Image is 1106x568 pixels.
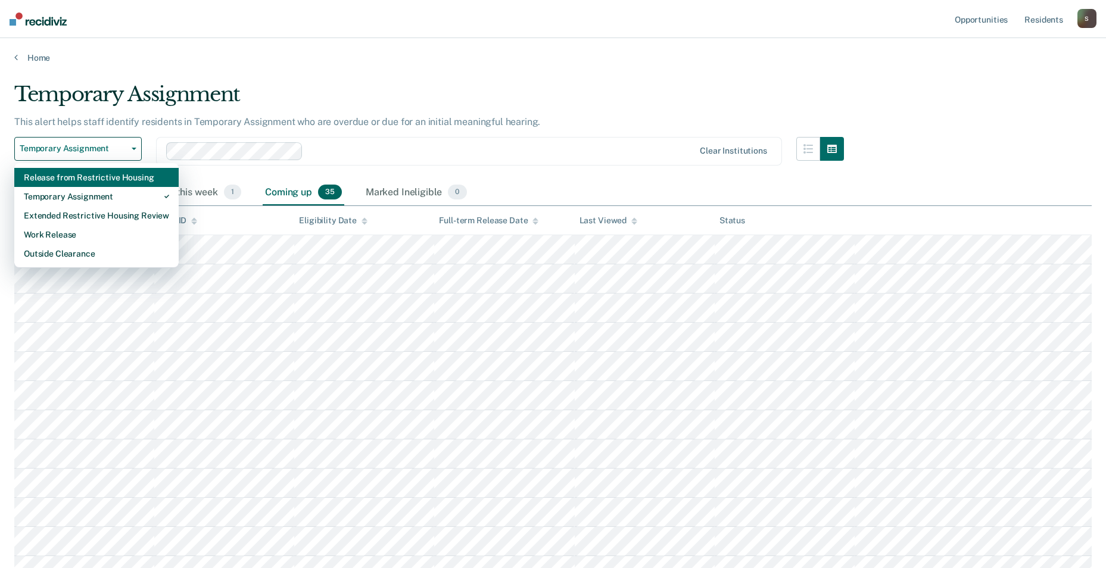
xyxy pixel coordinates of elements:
p: This alert helps staff identify residents in Temporary Assignment who are overdue or due for an i... [14,116,540,127]
div: Coming up35 [263,180,344,206]
div: Extended Restrictive Housing Review [24,206,169,225]
div: Due this week1 [155,180,244,206]
div: Full-term Release Date [439,216,538,226]
button: Temporary Assignment [14,137,142,161]
span: Temporary Assignment [20,143,127,154]
div: Marked Ineligible0 [363,180,469,206]
div: Release from Restrictive Housing [24,168,169,187]
div: Status [719,216,745,226]
div: Clear institutions [700,146,767,156]
div: Temporary Assignment [24,187,169,206]
div: Work Release [24,225,169,244]
button: S [1077,9,1096,28]
div: Last Viewed [580,216,637,226]
div: Temporary Assignment [14,82,844,116]
span: 35 [318,185,342,200]
div: Outside Clearance [24,244,169,263]
a: Home [14,52,1092,63]
span: 1 [224,185,241,200]
span: 0 [448,185,466,200]
img: Recidiviz [10,13,67,26]
div: Eligibility Date [299,216,367,226]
